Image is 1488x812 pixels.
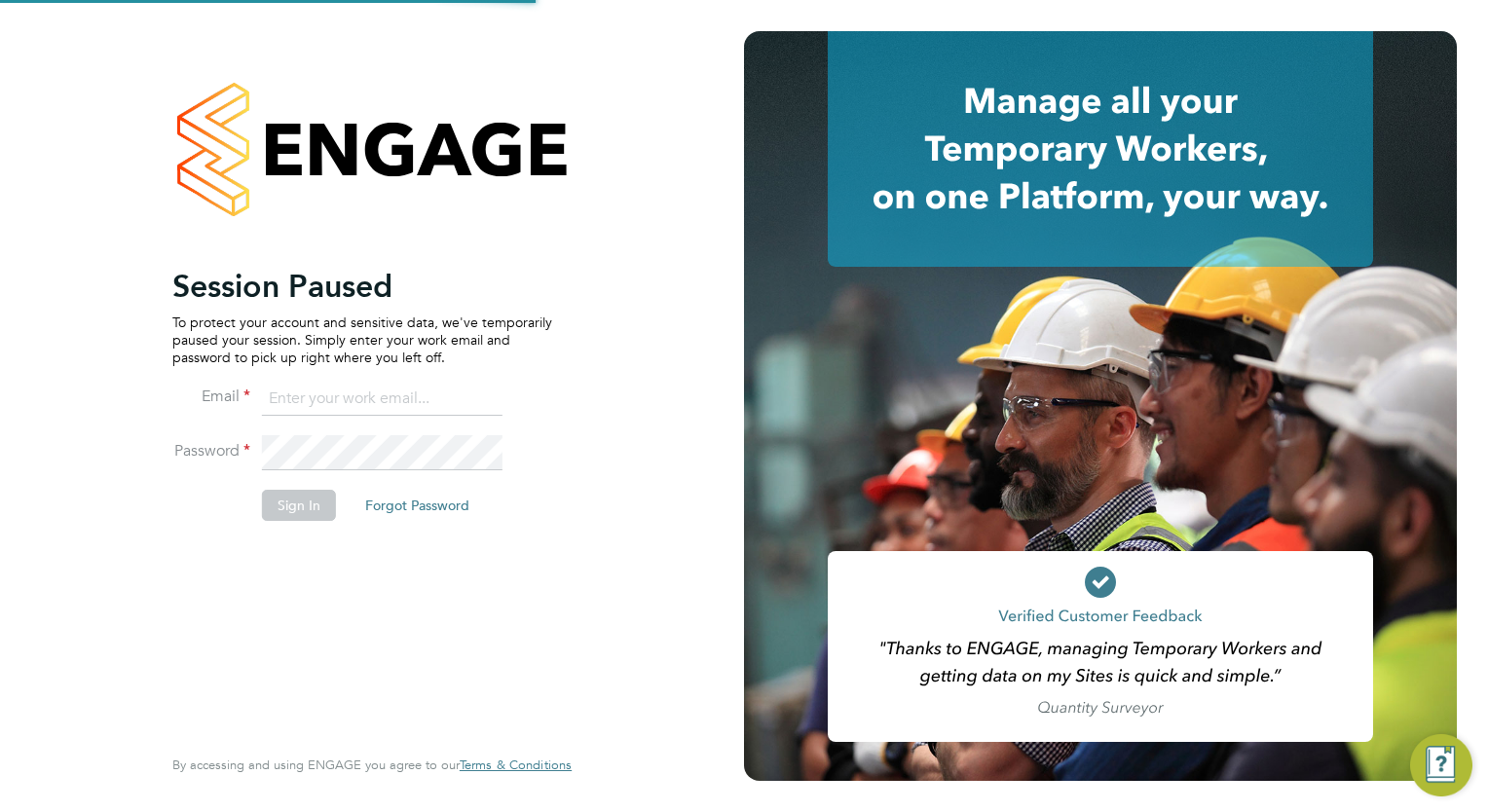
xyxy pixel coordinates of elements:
button: Engage Resource Center [1410,734,1472,796]
input: Enter your work email... [262,382,502,417]
button: Sign In [262,490,336,521]
a: Terms & Conditions [460,757,572,773]
span: By accessing and using ENGAGE you agree to our [172,757,572,773]
span: Terms & Conditions [460,757,572,773]
button: Forgot Password [350,490,485,521]
h2: Session Paused [172,267,552,306]
label: Password [172,441,250,461]
p: To protect your account and sensitive data, we've temporarily paused your session. Simply enter y... [172,314,552,367]
label: Email [172,387,250,407]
